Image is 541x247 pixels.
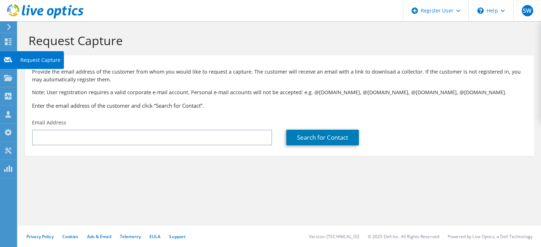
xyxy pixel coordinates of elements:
[32,88,527,96] p: Note: User registration requires a valid corporate e-mail account. Personal e-mail accounts will ...
[448,233,532,240] li: Powered by Live Optics, a Dell Technology
[169,233,186,240] a: Support
[32,102,527,109] h3: Enter the email address of the customer and click “Search for Contact”.
[28,33,527,48] h1: Request Capture
[87,233,111,240] a: Ads & Email
[309,233,359,240] li: Version: [TECHNICAL_ID]
[32,119,66,126] label: Email Address
[32,68,527,84] p: Provide the email address of the customer from whom you would like to request a capture. The cust...
[286,130,359,145] a: Search for Contact
[17,51,64,69] div: Request Capture
[522,5,533,16] span: SW
[62,233,79,240] a: Cookies
[368,233,439,240] li: © 2025 Dell Inc. All Rights Reserved
[477,7,484,14] svg: \n
[149,233,160,240] a: EULA
[120,233,141,240] a: Telemetry
[26,233,54,240] a: Privacy Policy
